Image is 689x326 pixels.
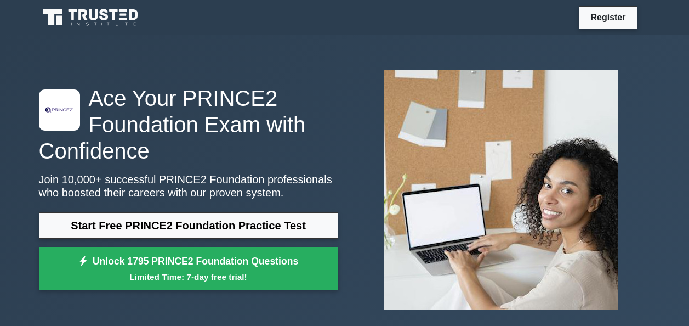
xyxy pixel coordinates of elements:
small: Limited Time: 7-day free trial! [53,271,324,283]
a: Register [584,10,632,24]
a: Unlock 1795 PRINCE2 Foundation QuestionsLimited Time: 7-day free trial! [39,247,338,291]
h1: Ace Your PRINCE2 Foundation Exam with Confidence [39,85,338,164]
p: Join 10,000+ successful PRINCE2 Foundation professionals who boosted their careers with our prove... [39,173,338,199]
a: Start Free PRINCE2 Foundation Practice Test [39,212,338,239]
